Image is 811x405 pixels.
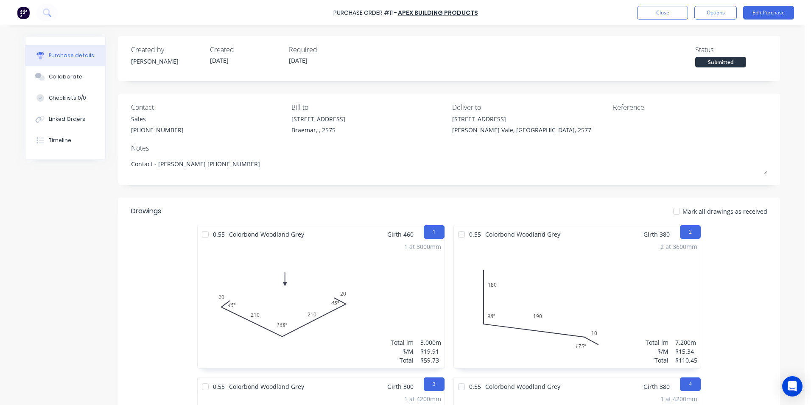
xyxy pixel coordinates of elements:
[424,225,445,239] button: 1
[517,230,560,238] span: Woodland Grey
[25,109,105,130] button: Linked Orders
[660,242,697,251] div: 2 at 3600mm
[17,6,30,19] img: Factory
[452,126,591,134] div: [PERSON_NAME] Vale, [GEOGRAPHIC_DATA], 2577
[49,115,85,123] div: Linked Orders
[49,137,71,144] div: Timeline
[131,126,184,134] div: [PHONE_NUMBER]
[49,52,94,59] div: Purchase details
[646,356,668,365] div: Total
[420,356,441,365] div: $59.73
[229,383,259,391] span: Colorbond
[643,382,670,391] span: Girth 380
[517,383,560,391] span: Woodland Grey
[260,383,304,391] span: Woodland Grey
[387,382,414,391] span: Girth 300
[210,45,282,55] div: Created
[25,87,105,109] button: Checklists 0/0
[424,377,445,391] button: 3
[420,338,441,347] div: 3.000m
[49,73,82,81] div: Collaborate
[289,45,361,55] div: Required
[333,8,397,17] div: Purchase Order #11 -
[675,356,697,365] div: $110.45
[391,347,414,356] div: $/M
[420,347,441,356] div: $19.91
[131,206,266,216] div: Drawings
[695,57,746,67] div: Submitted
[25,45,105,66] button: Purchase details
[637,6,688,20] button: Close
[131,57,203,66] div: [PERSON_NAME]
[646,347,668,356] div: $/M
[465,230,485,239] span: 0.55
[743,6,794,20] button: Edit Purchase
[682,207,767,216] span: Mark all drawings as received
[465,382,485,391] span: 0.55
[391,338,414,347] div: Total lm
[680,377,701,391] button: 4
[695,45,767,55] div: Status
[782,376,803,397] div: Open Intercom Messenger
[291,126,345,134] div: Braemar, , 2575
[404,394,441,403] div: 1 at 4200mm
[291,102,446,112] div: Bill to
[25,130,105,151] button: Timeline
[131,143,767,153] div: Notes
[643,230,670,239] span: Girth 380
[675,338,697,347] div: 7.200m
[25,66,105,87] button: Collaborate
[387,230,414,239] span: Girth 460
[131,155,767,174] textarea: Contact - [PERSON_NAME] [PHONE_NUMBER]
[260,230,304,238] span: Woodland Grey
[680,225,701,239] button: 2
[131,115,184,123] div: Sales
[452,102,607,112] div: Deliver to
[613,102,767,112] div: Reference
[209,230,229,239] span: 0.55
[398,8,478,17] a: Apex Building Products
[131,102,285,112] div: Contact
[404,242,441,251] div: 1 at 3000mm
[291,115,345,123] div: [STREET_ADDRESS]
[485,383,515,391] span: Colorbond
[49,94,86,102] div: Checklists 0/0
[675,347,697,356] div: $15.34
[131,45,203,55] div: Created by
[485,230,515,238] span: Colorbond
[209,382,229,391] span: 0.55
[452,115,591,123] div: [STREET_ADDRESS]
[694,6,737,20] button: Options
[660,394,697,403] div: 1 at 4200mm
[229,230,259,238] span: Colorbond
[646,338,668,347] div: Total lm
[391,356,414,365] div: Total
